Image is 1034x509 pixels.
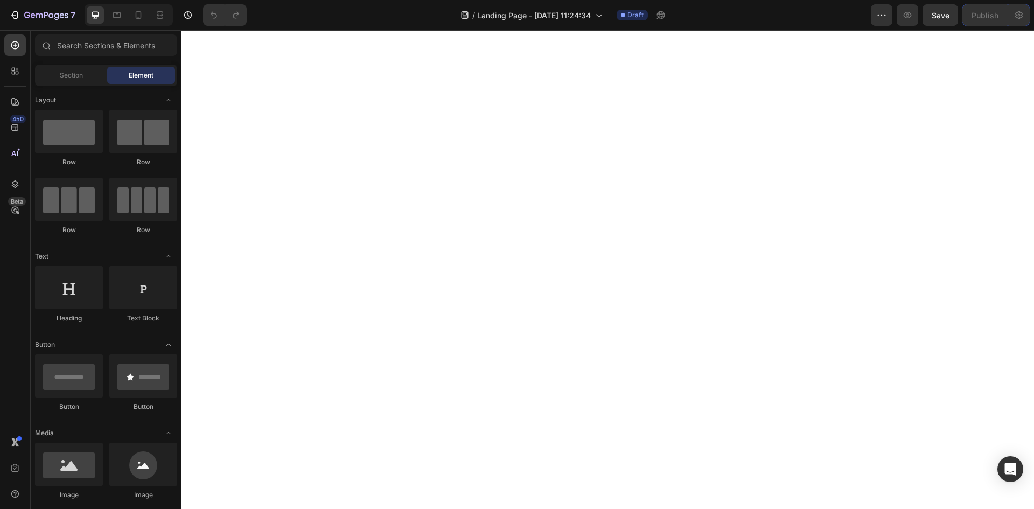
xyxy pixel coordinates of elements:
[4,4,80,26] button: 7
[160,424,177,442] span: Toggle open
[997,456,1023,482] div: Open Intercom Messenger
[181,30,1034,509] iframe: Design area
[962,4,1008,26] button: Publish
[35,490,103,500] div: Image
[35,157,103,167] div: Row
[71,9,75,22] p: 7
[627,10,644,20] span: Draft
[109,490,177,500] div: Image
[160,92,177,109] span: Toggle open
[160,336,177,353] span: Toggle open
[35,95,56,105] span: Layout
[972,10,998,21] div: Publish
[35,313,103,323] div: Heading
[109,225,177,235] div: Row
[109,402,177,412] div: Button
[35,34,177,56] input: Search Sections & Elements
[109,313,177,323] div: Text Block
[35,402,103,412] div: Button
[35,340,55,350] span: Button
[35,428,54,438] span: Media
[932,11,949,20] span: Save
[472,10,475,21] span: /
[923,4,958,26] button: Save
[477,10,591,21] span: Landing Page - [DATE] 11:24:34
[35,252,48,261] span: Text
[109,157,177,167] div: Row
[203,4,247,26] div: Undo/Redo
[35,225,103,235] div: Row
[60,71,83,80] span: Section
[8,197,26,206] div: Beta
[10,115,26,123] div: 450
[160,248,177,265] span: Toggle open
[129,71,153,80] span: Element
